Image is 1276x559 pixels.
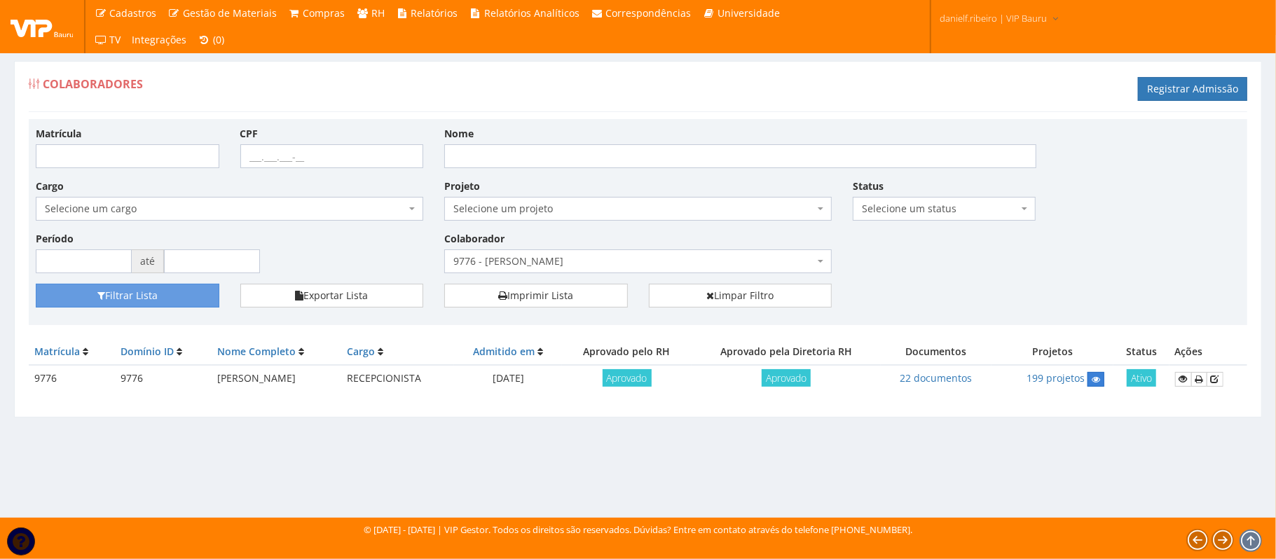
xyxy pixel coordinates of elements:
span: RH [371,6,385,20]
span: TV [110,33,121,46]
span: Cadastros [110,6,157,20]
span: Compras [303,6,345,20]
a: TV [89,27,127,53]
span: Selecione um projeto [453,202,814,216]
a: Imprimir Lista [444,284,628,308]
span: Gestão de Materiais [183,6,277,20]
a: Cargo [347,345,375,358]
label: Período [36,232,74,246]
a: Nome Completo [217,345,296,358]
input: ___.___.___-__ [240,144,424,168]
span: Relatórios Analíticos [484,6,579,20]
span: Selecione um status [862,202,1019,216]
a: Limpar Filtro [649,284,832,308]
th: Documentos [881,339,991,365]
a: (0) [193,27,231,53]
label: Nome [444,127,474,141]
div: © [DATE] - [DATE] | VIP Gestor. Todos os direitos são reservados. Dúvidas? Entre em contato atrav... [364,523,912,537]
a: 22 documentos [900,371,972,385]
td: [DATE] [454,365,562,392]
span: Aprovado [603,369,652,387]
span: (0) [213,33,224,46]
th: Projetos [992,339,1114,365]
th: Status [1113,339,1169,365]
label: Projeto [444,179,480,193]
th: Ações [1169,339,1247,365]
label: CPF [240,127,259,141]
button: Exportar Lista [240,284,424,308]
img: logo [11,16,74,37]
a: 199 projetos [1027,371,1085,385]
label: Cargo [36,179,64,193]
th: Aprovado pela Diretoria RH [692,339,881,365]
span: Selecione um cargo [45,202,406,216]
a: Admitido em [473,345,535,358]
th: Aprovado pelo RH [562,339,692,365]
a: Domínio ID [121,345,174,358]
a: Matrícula [34,345,80,358]
label: Colaborador [444,232,505,246]
span: Relatórios [411,6,458,20]
button: Filtrar Lista [36,284,219,308]
span: Universidade [718,6,780,20]
span: Selecione um cargo [36,197,423,221]
td: 9776 [29,365,115,392]
label: Status [853,179,884,193]
span: Selecione um status [853,197,1036,221]
span: Selecione um projeto [444,197,832,221]
span: Ativo [1127,369,1156,387]
a: Registrar Admissão [1138,77,1247,101]
label: Matrícula [36,127,81,141]
span: Colaboradores [43,76,143,92]
td: [PERSON_NAME] [212,365,341,392]
span: danielf.ribeiro | VIP Bauru [940,11,1047,25]
span: Integrações [132,33,187,46]
td: RECEPCIONISTA [341,365,454,392]
span: Aprovado [762,369,811,387]
a: Integrações [127,27,193,53]
span: 9776 - DANIEL FELIPE CLARO RIBEIRO [453,254,814,268]
span: Correspondências [606,6,692,20]
span: até [132,249,164,273]
td: 9776 [115,365,212,392]
span: 9776 - DANIEL FELIPE CLARO RIBEIRO [444,249,832,273]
